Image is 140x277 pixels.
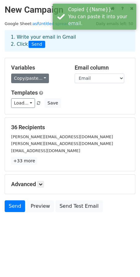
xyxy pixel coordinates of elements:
[5,200,25,212] a: Send
[5,21,80,26] small: Google Sheet:
[68,6,134,27] div: Copied {{Name}}. You can paste it into your email.
[75,64,129,71] h5: Email column
[6,34,134,48] div: 1. Write your email in Gmail 2. Click
[11,141,113,146] small: [PERSON_NAME][EMAIL_ADDRESS][DOMAIN_NAME]
[33,21,80,26] a: asfUntitled spreadsheet
[55,200,103,212] a: Send Test Email
[11,134,113,139] small: [PERSON_NAME][EMAIL_ADDRESS][DOMAIN_NAME]
[11,89,38,96] a: Templates
[11,64,65,71] h5: Variables
[11,74,49,83] a: Copy/paste...
[11,148,80,153] small: [EMAIL_ADDRESS][DOMAIN_NAME]
[109,247,140,277] div: 聊天小组件
[45,98,61,108] button: Save
[11,124,129,131] h5: 36 Recipients
[11,181,129,188] h5: Advanced
[11,98,35,108] a: Load...
[11,157,37,165] a: +33 more
[28,41,45,48] span: Send
[109,247,140,277] iframe: Chat Widget
[5,5,135,15] h2: New Campaign
[27,200,54,212] a: Preview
